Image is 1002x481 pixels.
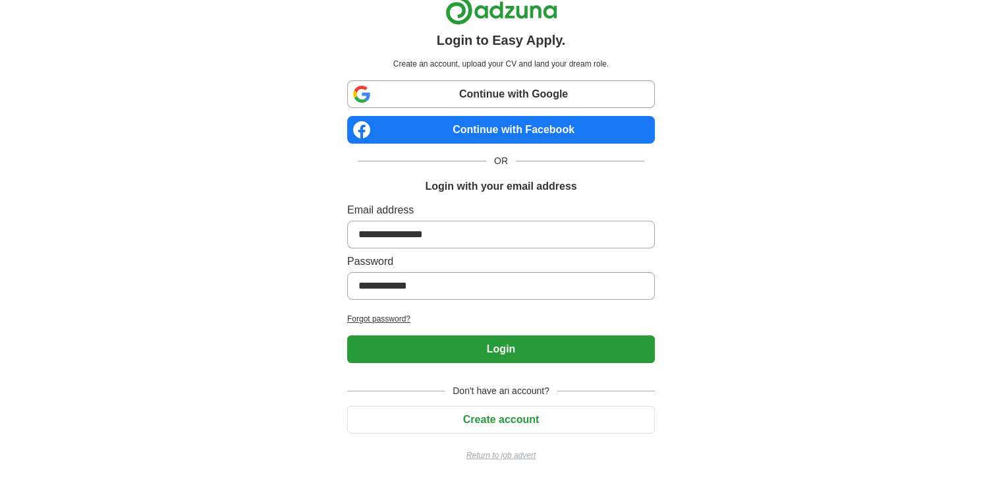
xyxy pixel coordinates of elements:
h1: Login with your email address [425,179,576,194]
span: Don't have an account? [445,384,557,398]
label: Email address [347,202,655,218]
a: Forgot password? [347,313,655,325]
button: Login [347,335,655,363]
a: Continue with Google [347,80,655,108]
h1: Login to Easy Apply. [437,30,566,50]
a: Continue with Facebook [347,116,655,144]
p: Create an account, upload your CV and land your dream role. [350,58,652,70]
button: Create account [347,406,655,434]
label: Password [347,254,655,269]
span: OR [486,154,516,168]
a: Return to job advert [347,449,655,461]
a: Create account [347,414,655,425]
